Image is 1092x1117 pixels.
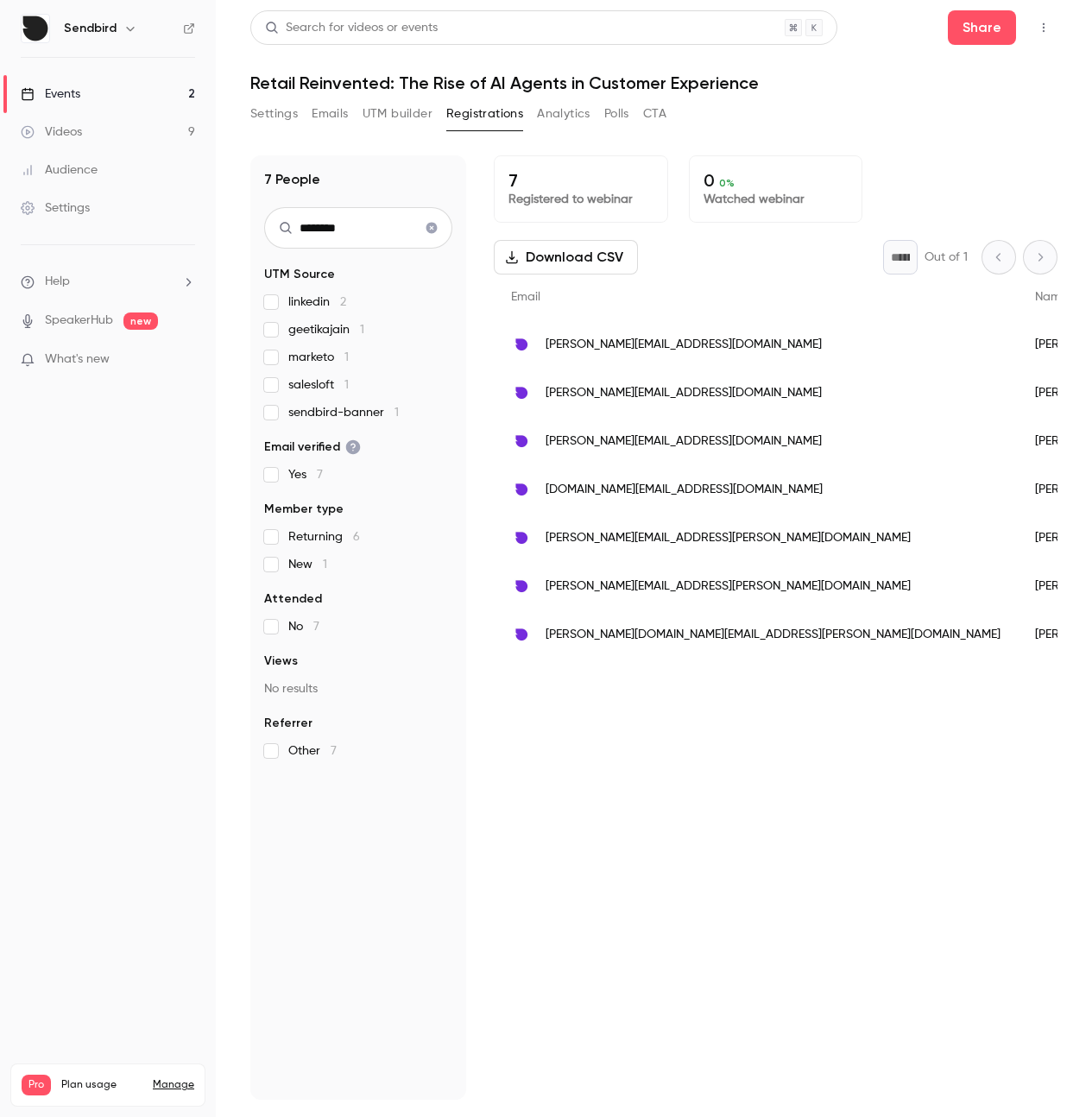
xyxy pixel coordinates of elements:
li: help-dropdown-opener [21,273,195,291]
button: Emails [312,100,348,128]
p: Watched webinar [704,191,849,208]
span: [PERSON_NAME][EMAIL_ADDRESS][DOMAIN_NAME] [546,336,822,354]
span: Other [288,742,337,760]
span: 7 [313,621,319,633]
div: Audience [21,161,98,179]
span: [PERSON_NAME][EMAIL_ADDRESS][PERSON_NAME][DOMAIN_NAME] [546,577,911,596]
span: 1 [360,324,364,336]
button: Download CSV [494,240,638,275]
div: Videos [21,123,82,141]
span: New [288,556,327,573]
span: sendbird-banner [288,404,399,421]
h1: Retail Reinvented: The Rise of AI Agents in Customer Experience [250,73,1057,93]
span: [PERSON_NAME][DOMAIN_NAME][EMAIL_ADDRESS][PERSON_NAME][DOMAIN_NAME] [546,626,1000,644]
span: Plan usage [61,1078,142,1092]
a: Manage [153,1078,194,1092]
span: 6 [353,531,360,543]
button: Settings [250,100,298,128]
span: [PERSON_NAME][EMAIL_ADDRESS][PERSON_NAME][DOMAIN_NAME] [546,529,911,547]
p: Out of 1 [925,249,968,266]
span: geetikajain [288,321,364,338]
span: Email [511,291,540,303]
div: Settings [21,199,90,217]
img: sendbird.com [511,382,532,403]
span: salesloft [288,376,349,394]
span: 1 [344,379,349,391]
span: 7 [317,469,323,481]
span: Returning [288,528,360,546]
span: 0 % [719,177,735,189]
button: UTM builder [363,100,432,128]
span: Name [1035,291,1068,303]
span: 1 [323,558,327,571]
iframe: Noticeable Trigger [174,352,195,368]
p: Registered to webinar [508,191,653,208]
span: Email verified [264,439,361,456]
img: sendbird.com [511,576,532,596]
button: Analytics [537,100,590,128]
button: Clear search [418,214,445,242]
span: 1 [395,407,399,419]
span: [PERSON_NAME][EMAIL_ADDRESS][DOMAIN_NAME] [546,384,822,402]
span: Yes [288,466,323,483]
h1: 7 People [264,169,320,190]
img: sendbird.com [511,479,532,500]
span: [PERSON_NAME][EMAIL_ADDRESS][DOMAIN_NAME] [546,432,822,451]
span: 1 [344,351,349,363]
button: Registrations [446,100,523,128]
p: No results [264,680,452,697]
button: CTA [643,100,666,128]
span: No [288,618,319,635]
span: 2 [340,296,346,308]
span: [DOMAIN_NAME][EMAIL_ADDRESS][DOMAIN_NAME] [546,481,823,499]
section: facet-groups [264,266,452,760]
img: Sendbird [22,15,49,42]
span: Attended [264,590,322,608]
span: Pro [22,1075,51,1095]
img: sendbird.com [511,624,532,645]
div: Events [21,85,80,103]
span: UTM Source [264,266,335,283]
span: Help [45,273,70,291]
div: Search for videos or events [265,19,438,37]
span: linkedin [288,293,346,311]
img: sendbird.com [511,527,532,548]
span: marketo [288,349,349,366]
span: new [123,312,158,330]
img: sendbird.com [511,334,532,355]
button: Polls [604,100,629,128]
span: Member type [264,501,344,518]
span: What's new [45,350,110,369]
p: 0 [704,170,849,191]
a: SpeakerHub [45,312,113,330]
span: Views [264,653,298,670]
span: 7 [331,745,337,757]
button: Share [948,10,1016,45]
span: Referrer [264,715,312,732]
img: sendbird.com [511,431,532,451]
p: 7 [508,170,653,191]
h6: Sendbird [64,20,117,37]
